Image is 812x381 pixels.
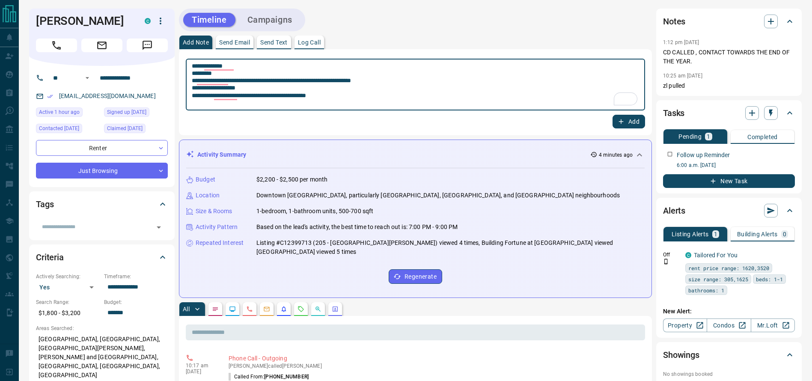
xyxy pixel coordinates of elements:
svg: Calls [246,306,253,313]
a: Mr.Loft [751,318,795,332]
p: 1 [707,134,710,140]
p: $1,800 - $3,200 [36,306,100,320]
textarea: To enrich screen reader interactions, please activate Accessibility in Grammarly extension settings [192,63,639,107]
div: Tags [36,194,168,214]
p: 0 [783,231,786,237]
p: Called From: [229,373,309,381]
p: $2,200 - $2,500 per month [256,175,327,184]
p: Based on the lead's activity, the best time to reach out is: 7:00 PM - 9:00 PM [256,223,458,232]
div: Sat Aug 16 2025 [104,124,168,136]
span: Signed up [DATE] [107,108,146,116]
span: bathrooms: 1 [688,286,724,295]
p: Activity Pattern [196,223,238,232]
p: Listing #C12399713 (205 - [GEOGRAPHIC_DATA][PERSON_NAME]) viewed 4 times, Building Fortune at [GE... [256,238,645,256]
span: Contacted [DATE] [39,124,79,133]
p: zl pulled [663,81,795,90]
div: Just Browsing [36,163,168,179]
p: Listing Alerts [672,231,709,237]
h2: Tasks [663,106,684,120]
svg: Requests [297,306,304,313]
button: Add [613,115,645,128]
p: Log Call [298,39,321,45]
span: rent price range: 1620,3520 [688,264,769,272]
svg: Email Verified [47,93,53,99]
p: Search Range: [36,298,100,306]
span: Call [36,39,77,52]
a: [EMAIL_ADDRESS][DOMAIN_NAME] [59,92,156,99]
p: Building Alerts [737,231,778,237]
svg: Notes [212,306,219,313]
svg: Listing Alerts [280,306,287,313]
svg: Emails [263,306,270,313]
p: 6:00 a.m. [DATE] [677,161,795,169]
div: Mon Aug 18 2025 [36,124,100,136]
p: Actively Searching: [36,273,100,280]
span: [PHONE_NUMBER] [264,374,309,380]
div: condos.ca [145,18,151,24]
p: Pending [678,134,702,140]
p: 10:25 am [DATE] [663,73,702,79]
span: Active 1 hour ago [39,108,80,116]
span: Email [81,39,122,52]
button: Campaigns [239,13,301,27]
h2: Tags [36,197,54,211]
svg: Push Notification Only [663,259,669,265]
p: New Alert: [663,307,795,316]
p: 1-bedroom, 1-bathroom units, 500-700 sqft [256,207,373,216]
p: Areas Searched: [36,324,168,332]
div: condos.ca [685,252,691,258]
p: All [183,306,190,312]
p: Completed [747,134,778,140]
p: Timeframe: [104,273,168,280]
span: Message [127,39,168,52]
p: [PERSON_NAME] called [PERSON_NAME] [229,363,642,369]
a: Property [663,318,707,332]
p: 4 minutes ago [599,151,633,159]
span: beds: 1-1 [756,275,783,283]
p: Send Email [219,39,250,45]
button: Open [153,221,165,233]
button: Timeline [183,13,235,27]
h2: Notes [663,15,685,28]
div: Showings [663,345,795,365]
h2: Alerts [663,204,685,217]
svg: Agent Actions [332,306,339,313]
p: No showings booked [663,370,795,378]
p: Location [196,191,220,200]
p: Phone Call - Outgoing [229,354,642,363]
p: 1 [714,231,717,237]
svg: Lead Browsing Activity [229,306,236,313]
p: Add Note [183,39,209,45]
div: Activity Summary4 minutes ago [186,147,645,163]
h2: Criteria [36,250,64,264]
a: Condos [707,318,751,332]
div: Renter [36,140,168,156]
span: size range: 305,1625 [688,275,748,283]
button: New Task [663,174,795,188]
svg: Opportunities [315,306,321,313]
p: Follow up Reminder [677,151,730,160]
p: 10:17 am [186,363,216,369]
h2: Showings [663,348,699,362]
a: Tailored For You [694,252,738,259]
button: Regenerate [389,269,442,284]
span: Claimed [DATE] [107,124,143,133]
p: Repeated Interest [196,238,244,247]
div: Wed Oct 15 2025 [36,107,100,119]
p: Activity Summary [197,150,246,159]
h1: [PERSON_NAME] [36,14,132,28]
p: Budget [196,175,215,184]
div: Alerts [663,200,795,221]
p: [DATE] [186,369,216,375]
button: Open [82,73,92,83]
p: Size & Rooms [196,207,232,216]
div: Sat Aug 16 2025 [104,107,168,119]
p: CD CALLED , CONTACT TOWARDS THE END OF THE YEAR. [663,48,795,66]
p: Off [663,251,680,259]
div: Criteria [36,247,168,268]
div: Yes [36,280,100,294]
div: Tasks [663,103,795,123]
p: 1:12 pm [DATE] [663,39,699,45]
p: Send Text [260,39,288,45]
p: Budget: [104,298,168,306]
